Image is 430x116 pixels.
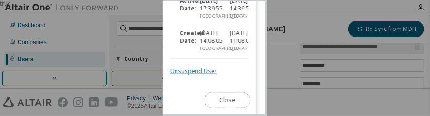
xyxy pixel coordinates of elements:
a: Unsuspend User [170,67,217,75]
div: Created Date : [174,29,194,52]
div: [GEOGRAPHIC_DATA]/[GEOGRAPHIC_DATA] [200,12,218,20]
div: [DATE] 11:08:05 [224,29,254,52]
button: Close [205,92,250,108]
div: UTC [230,12,248,20]
div: [GEOGRAPHIC_DATA]/[GEOGRAPHIC_DATA] [200,45,218,52]
div: UTC [230,45,248,52]
div: [DATE] 14:08:05 [194,29,224,52]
